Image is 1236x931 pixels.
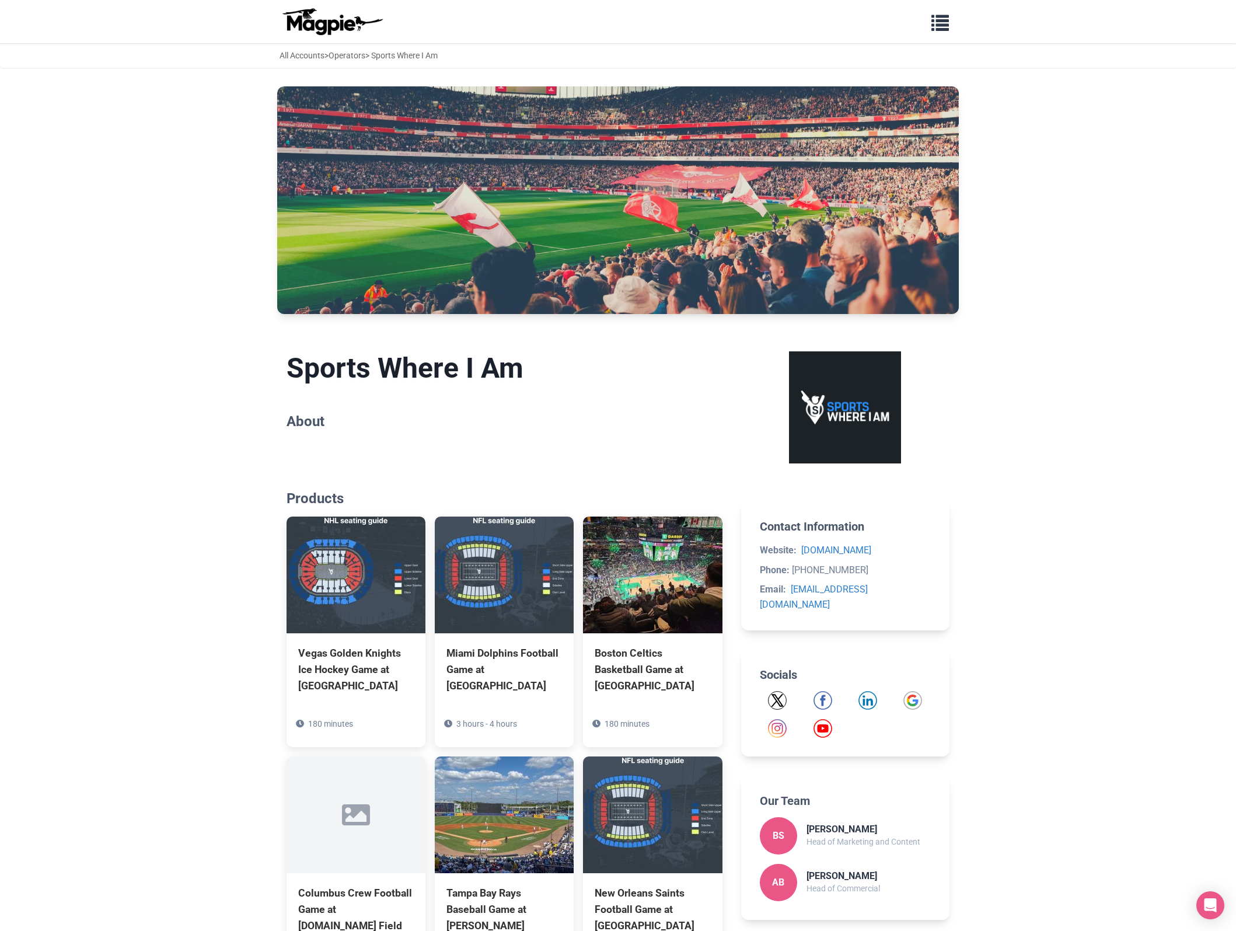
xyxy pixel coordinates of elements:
img: Facebook icon [813,691,832,710]
a: Google [903,691,922,710]
strong: Email: [760,584,786,595]
p: Head of Marketing and Content [806,835,920,848]
img: Miami Dolphins Football Game at Hard Rock Stadium [435,517,574,633]
img: Tampa Bay Rays Baseball Game at George M. Steinbrenner Field [435,756,574,873]
div: BS [760,817,797,855]
p: Head of Commercial [806,882,880,895]
img: Twitter icon [768,691,787,710]
a: Instagram [768,719,787,738]
a: All Accounts [280,51,324,60]
a: Boston Celtics Basketball Game at [GEOGRAPHIC_DATA] 180 minutes [583,517,722,747]
img: Sports Where I Am logo [789,351,901,463]
a: [DOMAIN_NAME] [801,545,871,556]
span: 180 minutes [605,719,650,728]
div: Miami Dolphins Football Game at [GEOGRAPHIC_DATA] [446,645,562,694]
a: Facebook [813,691,832,710]
div: > > Sports Where I Am [280,49,438,62]
a: YouTube [813,719,832,738]
div: AB [760,864,797,901]
a: LinkedIn [858,691,877,710]
div: Vegas Golden Knights Ice Hockey Game at [GEOGRAPHIC_DATA] [298,645,414,694]
img: Google icon [903,691,922,710]
img: Boston Celtics Basketball Game at TD Garden [583,517,722,633]
strong: Phone: [760,564,790,576]
li: [PHONE_NUMBER] [760,563,931,578]
h1: Sports Where I Am [287,351,722,385]
img: logo-ab69f6fb50320c5b225c76a69d11143b.png [280,8,385,36]
img: New Orleans Saints Football Game at Caesars Superdome [583,756,722,873]
a: Operators [329,51,365,60]
img: Sports Where I Am banner [277,86,959,314]
strong: Website: [760,545,797,556]
div: Boston Celtics Basketball Game at [GEOGRAPHIC_DATA] [595,645,710,694]
a: Twitter [768,691,787,710]
h2: About [287,413,722,430]
img: Vegas Golden Knights Ice Hockey Game at T-Mobile Arena [287,517,425,633]
a: [EMAIL_ADDRESS][DOMAIN_NAME] [760,584,868,610]
div: Open Intercom Messenger [1196,891,1224,919]
h2: Socials [760,668,931,682]
a: Vegas Golden Knights Ice Hockey Game at [GEOGRAPHIC_DATA] 180 minutes [287,517,425,747]
span: 3 hours - 4 hours [456,719,517,728]
span: 180 minutes [308,719,353,728]
h2: Products [287,490,722,507]
img: YouTube icon [813,719,832,738]
img: LinkedIn icon [858,691,877,710]
h2: Our Team [760,794,931,808]
h2: Contact Information [760,519,931,534]
img: Instagram icon [768,719,787,738]
h3: [PERSON_NAME] [806,824,920,835]
h3: [PERSON_NAME] [806,870,880,881]
a: Miami Dolphins Football Game at [GEOGRAPHIC_DATA] 3 hours - 4 hours [435,517,574,747]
